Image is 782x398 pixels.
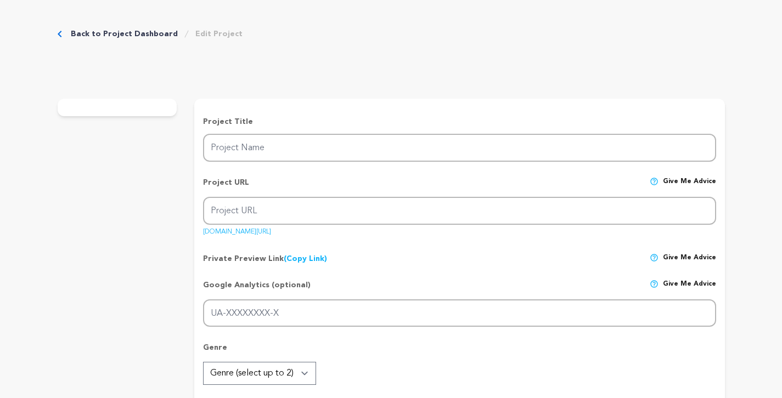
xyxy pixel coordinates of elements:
p: Private Preview Link [203,253,327,264]
a: Edit Project [195,29,243,39]
input: Project Name [203,134,716,162]
p: Genre [203,342,716,362]
p: Project Title [203,116,716,127]
img: help-circle.svg [650,253,659,262]
p: Project URL [203,177,249,197]
span: Give me advice [663,177,716,197]
div: Breadcrumb [58,29,243,39]
span: Give me advice [663,253,716,264]
img: help-circle.svg [650,177,659,186]
p: Google Analytics (optional) [203,280,311,299]
input: Project URL [203,197,716,225]
a: Back to Project Dashboard [71,29,178,39]
a: [DOMAIN_NAME][URL] [203,224,271,235]
input: UA-XXXXXXXX-X [203,299,716,327]
span: Give me advice [663,280,716,299]
img: help-circle.svg [650,280,659,288]
a: (Copy Link) [284,255,327,263]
